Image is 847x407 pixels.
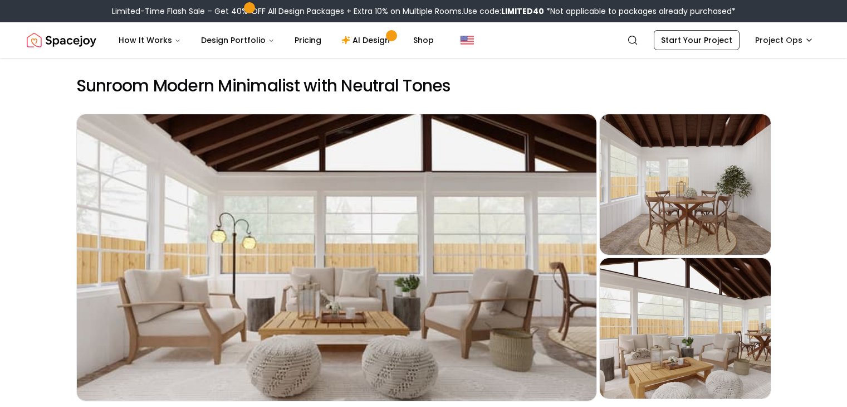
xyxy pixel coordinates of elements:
[110,29,443,51] nav: Main
[748,30,820,50] button: Project Ops
[654,30,740,50] a: Start Your Project
[76,76,771,96] h2: Sunroom Modern Minimalist with Neutral Tones
[110,29,190,51] button: How It Works
[27,29,96,51] a: Spacejoy
[332,29,402,51] a: AI Design
[501,6,544,17] b: LIMITED40
[461,33,474,47] img: United States
[112,6,736,17] div: Limited-Time Flash Sale – Get 40% OFF All Design Packages + Extra 10% on Multiple Rooms.
[463,6,544,17] span: Use code:
[192,29,283,51] button: Design Portfolio
[27,22,820,58] nav: Global
[27,29,96,51] img: Spacejoy Logo
[544,6,736,17] span: *Not applicable to packages already purchased*
[404,29,443,51] a: Shop
[286,29,330,51] a: Pricing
